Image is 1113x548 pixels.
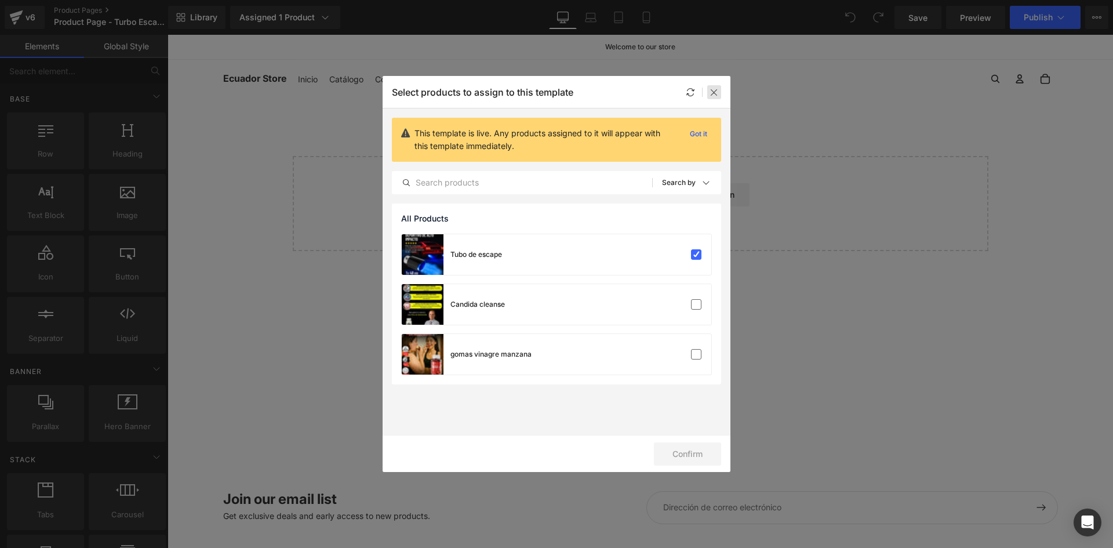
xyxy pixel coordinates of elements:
[1074,509,1101,536] div: Open Intercom Messenger
[392,176,652,190] input: Search products
[402,284,443,325] a: product-img
[202,24,248,64] a: Contacto
[392,86,573,98] p: Select products to assign to this template
[414,127,676,153] p: This template is live. Any products assigned to it will appear with this template immediately.
[402,334,443,375] a: product-img
[125,24,156,64] a: Inicio
[685,127,712,141] p: Got it
[450,249,502,260] div: Tubo de escape
[479,456,890,489] input: Dirección de correo electrónico
[839,31,865,57] button: Abrir menú de cuenta
[815,31,841,57] button: Abrir búsqueda
[208,38,242,51] span: Contacto
[276,9,670,16] p: Welcome to our store
[56,475,317,488] p: Get exclusive deals and early access to new products.
[144,181,802,189] p: or Drag & Drop elements from left sidebar
[450,349,532,360] div: gomas vinagre manzana
[364,148,468,172] a: Explore Blocks
[865,31,890,57] button: Abrir carrito Total de artículos en el carrito: 0
[654,442,721,466] button: Confirm
[156,24,202,64] a: Catálogo
[56,37,119,52] span: Ecuador Store
[130,38,150,51] span: Inicio
[662,179,696,187] p: Search by
[56,458,467,471] h2: Join our email list
[863,462,885,484] button: Registrarse
[402,234,443,275] a: product-img
[162,38,196,51] span: Catálogo
[401,214,449,223] span: All Products
[478,148,582,172] a: Add Single Section
[56,31,119,57] a: Ecuador Store
[450,299,505,310] div: Candida cleanse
